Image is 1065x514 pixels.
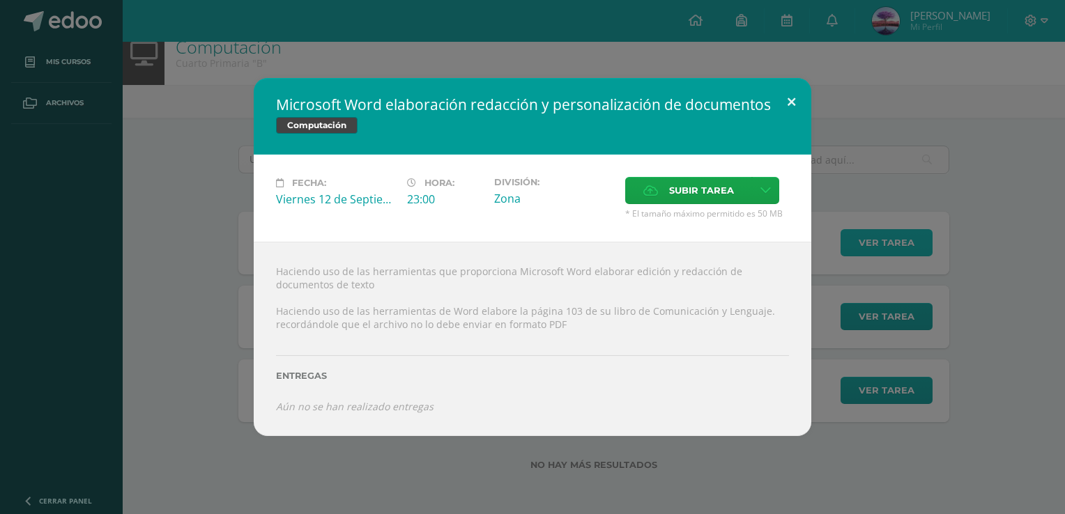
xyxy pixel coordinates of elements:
h2: Microsoft Word elaboración redacción y personalización de documentos [276,95,789,114]
label: División: [494,177,614,187]
span: Computación [276,117,358,134]
span: Fecha: [292,178,326,188]
label: Entregas [276,371,789,381]
div: Viernes 12 de Septiembre [276,192,396,207]
button: Close (Esc) [772,78,811,125]
div: 23:00 [407,192,483,207]
div: Zona [494,191,614,206]
span: * El tamaño máximo permitido es 50 MB [625,208,789,219]
i: Aún no se han realizado entregas [276,400,434,413]
span: Subir tarea [669,178,734,203]
span: Hora: [424,178,454,188]
div: Haciendo uso de las herramientas que proporciona Microsoft Word elaborar edición y redacción de d... [254,242,811,435]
